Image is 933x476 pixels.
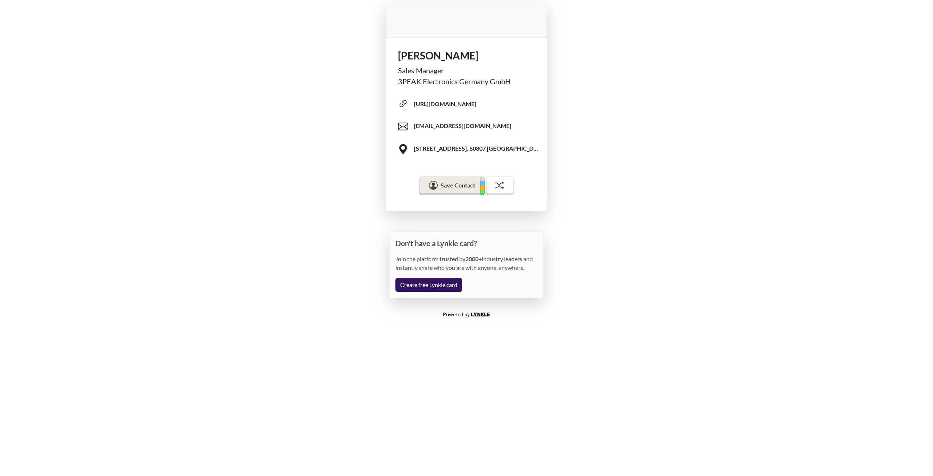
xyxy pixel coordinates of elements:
span: [STREET_ADDRESS]. 80807 [GEOGRAPHIC_DATA] [414,144,541,152]
a: [URL][DOMAIN_NAME] [398,93,541,115]
h1: [PERSON_NAME] [398,50,535,62]
strong: 2000+ [465,255,482,262]
div: Join the platform trusted by industry leaders and instantly share who you are with anyone, anywhere. [395,255,538,278]
span: [EMAIL_ADDRESS][DOMAIN_NAME] [414,122,511,130]
a: Lynkle [471,311,490,318]
a: [STREET_ADDRESS]. 80807 [GEOGRAPHIC_DATA] [398,138,541,160]
a: Create free Lynkle card [395,278,462,292]
span: Save Contact [441,182,475,189]
div: Sales Manager [398,65,535,76]
p: Don't have a Lynkle card? [395,238,538,249]
small: Powered by [443,311,490,317]
a: [EMAIL_ADDRESS][DOMAIN_NAME] [398,115,541,138]
div: 3PEAK Electronics Germany GmbH [398,76,535,87]
div: [URL][DOMAIN_NAME] [414,100,476,108]
button: Save Contact [419,177,484,196]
